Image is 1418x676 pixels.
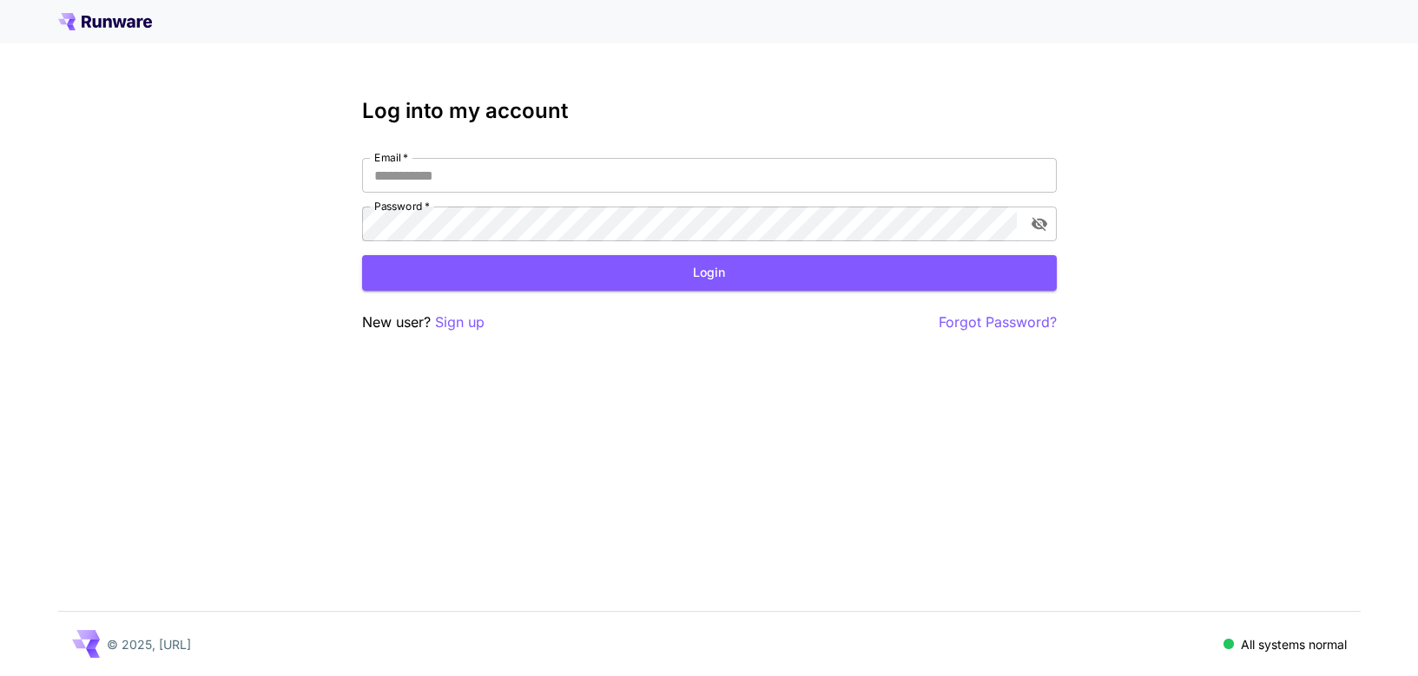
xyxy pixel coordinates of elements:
p: © 2025, [URL] [107,635,191,653]
h3: Log into my account [362,99,1057,123]
button: toggle password visibility [1024,208,1055,240]
button: Sign up [435,312,485,333]
p: New user? [362,312,485,333]
p: All systems normal [1241,635,1347,653]
label: Password [374,199,430,213]
label: Email [374,150,408,165]
button: Forgot Password? [939,312,1057,333]
button: Login [362,255,1057,291]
